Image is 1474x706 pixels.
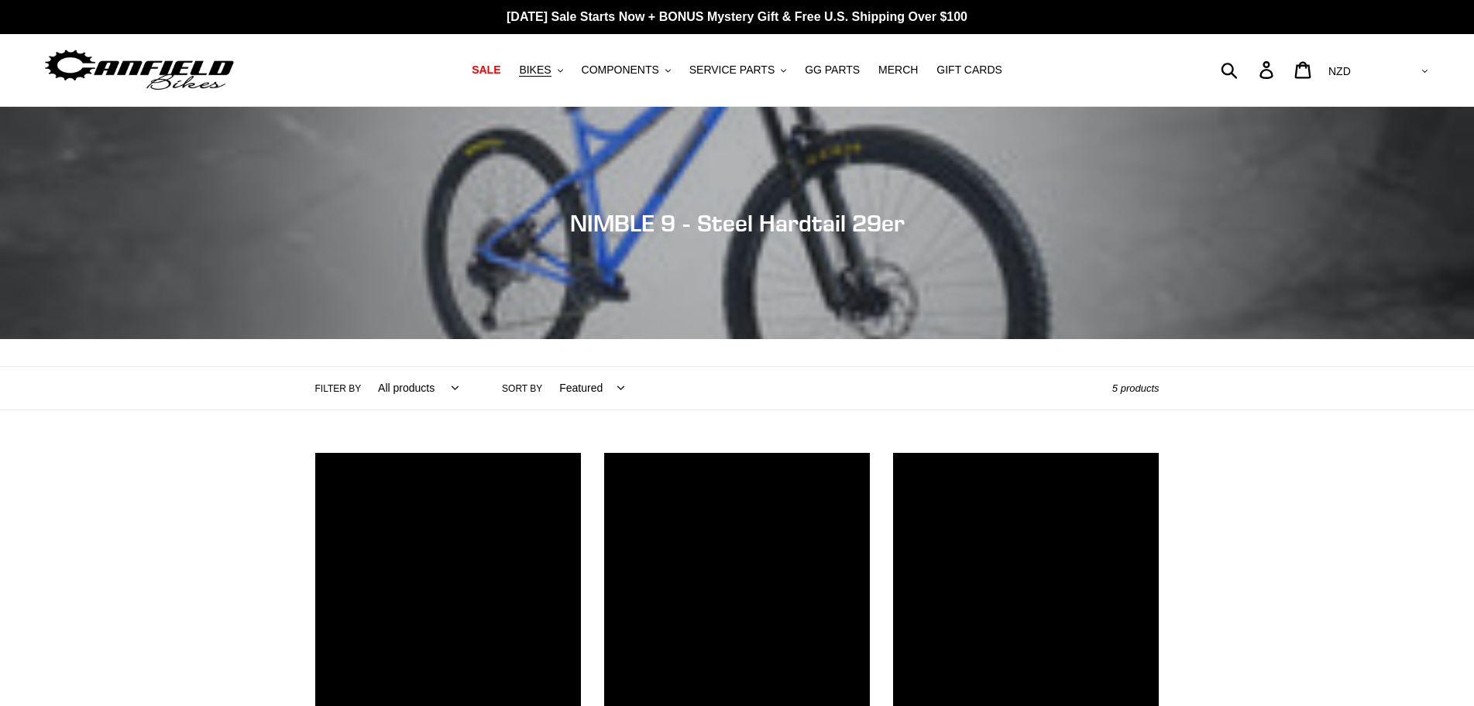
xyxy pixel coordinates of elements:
[464,60,508,81] a: SALE
[519,63,551,77] span: BIKES
[689,63,775,77] span: SERVICE PARTS
[1229,53,1269,87] input: Search
[582,63,659,77] span: COMPONENTS
[871,60,926,81] a: MERCH
[511,60,570,81] button: BIKES
[43,46,236,94] img: Canfield Bikes
[574,60,679,81] button: COMPONENTS
[570,209,905,237] span: NIMBLE 9 - Steel Hardtail 29er
[502,382,542,396] label: Sort by
[315,382,362,396] label: Filter by
[472,63,500,77] span: SALE
[878,63,918,77] span: MERCH
[1112,382,1160,394] span: 5 products
[805,63,860,77] span: GG PARTS
[797,60,868,81] a: GG PARTS
[929,60,1010,81] a: GIFT CARDS
[936,63,1002,77] span: GIFT CARDS
[682,60,794,81] button: SERVICE PARTS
